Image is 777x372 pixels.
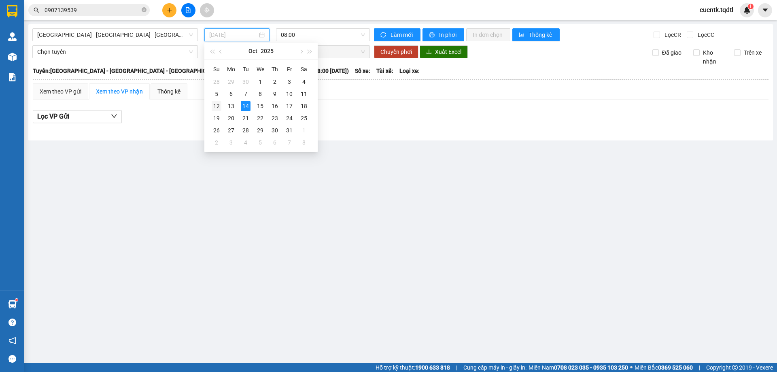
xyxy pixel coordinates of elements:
[253,124,267,136] td: 2025-10-29
[45,6,140,15] input: Tìm tên, số ĐT hoặc mã đơn
[33,68,284,74] b: Tuyến: [GEOGRAPHIC_DATA] - [GEOGRAPHIC_DATA] - [GEOGRAPHIC_DATA] - [GEOGRAPHIC_DATA]
[253,63,267,76] th: We
[270,101,280,111] div: 16
[7,7,99,26] div: VP 330 [PERSON_NAME]
[105,36,161,47] div: 0839546234
[529,363,628,372] span: Miền Nam
[297,76,311,88] td: 2025-10-04
[439,30,458,39] span: In phơi
[297,124,311,136] td: 2025-11-01
[762,6,769,14] span: caret-down
[209,63,224,76] th: Su
[661,30,682,39] span: Lọc CR
[8,319,16,326] span: question-circle
[299,125,309,135] div: 1
[96,87,143,96] div: Xem theo VP nhận
[270,125,280,135] div: 30
[281,46,365,58] span: Chọn chuyến
[238,100,253,112] td: 2025-10-14
[374,45,418,58] button: Chuyển phơi
[34,7,39,13] span: search
[267,124,282,136] td: 2025-10-30
[255,89,265,99] div: 8
[299,77,309,87] div: 4
[224,124,238,136] td: 2025-10-27
[37,111,69,121] span: Lọc VP Gửi
[181,3,195,17] button: file-add
[267,76,282,88] td: 2025-10-02
[399,66,420,75] span: Loại xe:
[241,138,251,147] div: 4
[255,101,265,111] div: 15
[142,7,146,12] span: close-circle
[224,76,238,88] td: 2025-09-29
[463,363,526,372] span: Cung cấp máy in - giấy in:
[376,66,393,75] span: Tài xế:
[741,48,765,57] span: Trên xe
[391,30,414,39] span: Làm mới
[267,136,282,149] td: 2025-11-06
[297,88,311,100] td: 2025-10-11
[200,3,214,17] button: aim
[290,66,349,75] span: Chuyến: (08:00 [DATE])
[758,3,772,17] button: caret-down
[238,124,253,136] td: 2025-10-28
[7,5,17,17] img: logo-vxr
[226,125,236,135] div: 27
[33,110,122,123] button: Lọc VP Gửi
[743,6,751,14] img: icon-new-feature
[299,113,309,123] div: 25
[282,136,297,149] td: 2025-11-07
[226,138,236,147] div: 3
[420,45,468,58] button: downloadXuất Excel
[270,138,280,147] div: 6
[282,76,297,88] td: 2025-10-03
[284,77,294,87] div: 3
[282,88,297,100] td: 2025-10-10
[248,43,257,59] button: Oct
[415,364,450,371] strong: 1900 633 818
[282,124,297,136] td: 2025-10-31
[253,76,267,88] td: 2025-10-01
[554,364,628,371] strong: 0708 023 035 - 0935 103 250
[466,28,510,41] button: In đơn chọn
[282,100,297,112] td: 2025-10-17
[209,88,224,100] td: 2025-10-05
[267,88,282,100] td: 2025-10-09
[255,125,265,135] div: 29
[241,125,251,135] div: 28
[204,7,210,13] span: aim
[253,112,267,124] td: 2025-10-22
[253,88,267,100] td: 2025-10-08
[456,363,457,372] span: |
[284,101,294,111] div: 17
[282,112,297,124] td: 2025-10-24
[209,112,224,124] td: 2025-10-19
[284,125,294,135] div: 31
[15,299,18,301] sup: 1
[748,4,754,9] sup: 1
[529,30,553,39] span: Thống kê
[238,63,253,76] th: Tu
[267,63,282,76] th: Th
[253,100,267,112] td: 2025-10-15
[8,337,16,344] span: notification
[224,88,238,100] td: 2025-10-06
[8,53,17,61] img: warehouse-icon
[212,89,221,99] div: 5
[142,6,146,14] span: close-circle
[284,113,294,123] div: 24
[512,28,560,41] button: bar-chartThống kê
[241,113,251,123] div: 21
[732,365,738,370] span: copyright
[267,112,282,124] td: 2025-10-23
[224,63,238,76] th: Mo
[224,136,238,149] td: 2025-11-03
[209,76,224,88] td: 2025-09-28
[422,28,464,41] button: printerIn phơi
[694,30,715,39] span: Lọc CC
[693,5,740,15] span: cucntk.tqdtl
[224,100,238,112] td: 2025-10-13
[209,136,224,149] td: 2025-11-02
[297,100,311,112] td: 2025-10-18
